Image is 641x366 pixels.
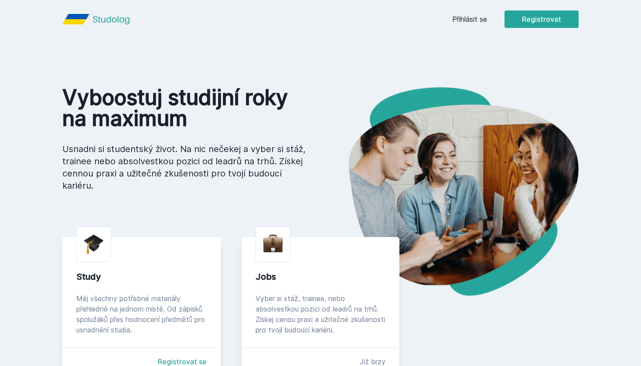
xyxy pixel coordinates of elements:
p: Usnadni si studentský život. Na nic nečekej a vyber si stáž, trainee nebo absolvestkou pozici od ... [62,143,307,192]
h1: Vyboostuj studijní roky na maximum [62,87,307,129]
img: briefcase.png [263,232,283,254]
div: Měj všechny potřebné materiály přehledně na jednom místě. Od zápisků spolužáků přes hodnocení pře... [76,293,207,335]
div: Jobs [256,271,386,283]
div: Study [76,271,207,283]
img: graduation-cap.png [84,234,104,254]
div: Vyber si stáž, trainee, nebo absolvestkou pozici od leadrů na trhů. Získej cenou praxi a užitečné... [256,293,386,335]
button: Registrovat [505,10,579,28]
a: Přihlásit se [452,14,487,24]
img: hero.png [320,87,579,296]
